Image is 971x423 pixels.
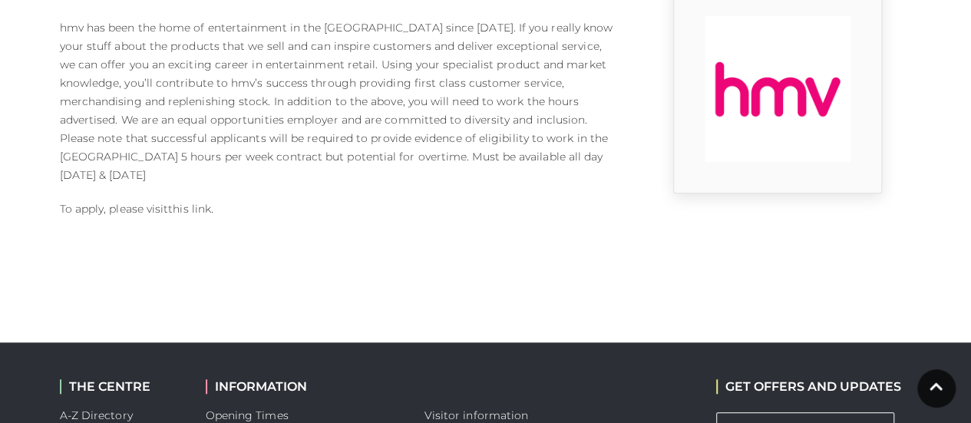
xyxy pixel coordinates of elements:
[168,202,211,216] a: this link
[60,18,620,184] p: hmv has been the home of entertainment in the [GEOGRAPHIC_DATA] since [DATE]. If you really know ...
[60,200,620,218] p: To apply, please visit .
[206,408,289,422] a: Opening Times
[716,379,901,394] h2: GET OFFERS AND UPDATES
[424,408,529,422] a: Visitor information
[60,379,183,394] h2: THE CENTRE
[206,379,401,394] h2: INFORMATION
[60,408,133,422] a: A-Z Directory
[705,16,850,162] img: 9_1554821655_pX3E.png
